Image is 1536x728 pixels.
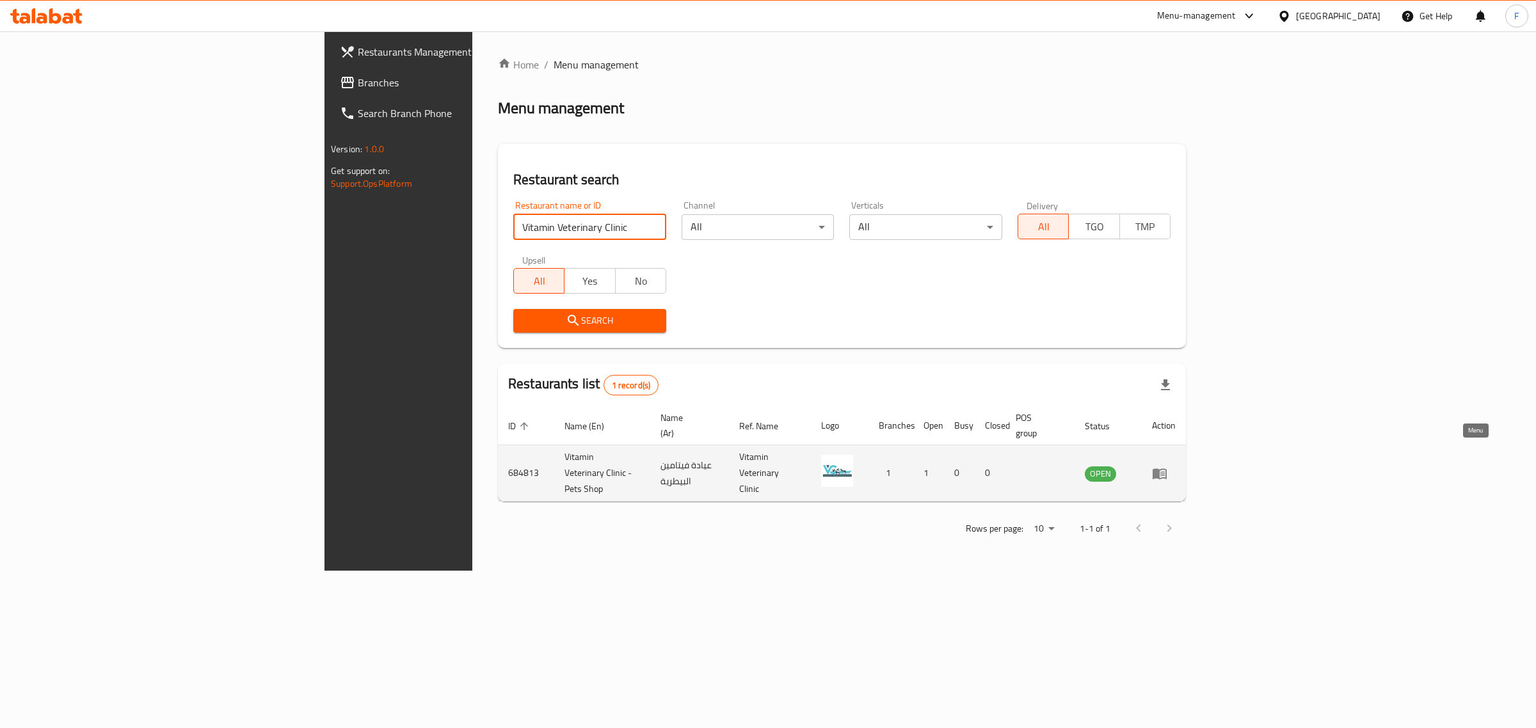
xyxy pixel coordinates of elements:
div: Total records count [604,375,659,395]
p: 1-1 of 1 [1080,521,1110,537]
td: Vitamin Veterinary Clinic [729,445,811,502]
th: Action [1142,406,1186,445]
span: Name (En) [564,418,621,434]
td: عيادة فيتامين البيطرية [650,445,729,502]
a: Support.OpsPlatform [331,175,412,192]
span: Search [524,313,656,329]
span: F [1514,9,1519,23]
span: Get support on: [331,162,390,179]
label: Delivery [1027,201,1059,210]
span: TGO [1074,218,1114,236]
nav: breadcrumb [498,57,1186,72]
span: TMP [1125,218,1165,236]
span: All [519,272,559,290]
div: Rows per page: [1028,519,1059,539]
img: Vitamin Veterinary Clinic - Pets Shop [821,455,853,487]
button: TMP [1119,214,1171,239]
span: Ref. Name [739,418,795,434]
th: Open [913,406,944,445]
div: Menu-management [1157,8,1236,24]
a: Branches [330,67,581,98]
span: 1.0.0 [364,141,384,157]
span: Restaurants Management [358,44,571,59]
td: Vitamin Veterinary Clinic - Pets Shop [554,445,650,502]
span: All [1023,218,1064,236]
th: Busy [944,406,975,445]
span: ID [508,418,532,434]
td: 1 [868,445,913,502]
button: TGO [1068,214,1119,239]
div: All [849,214,1002,240]
button: All [1018,214,1069,239]
a: Search Branch Phone [330,98,581,129]
p: Rows per page: [966,521,1023,537]
div: [GEOGRAPHIC_DATA] [1296,9,1380,23]
button: All [513,268,564,294]
input: Search for restaurant name or ID.. [513,214,666,240]
button: No [615,268,666,294]
button: Search [513,309,666,333]
span: Status [1085,418,1126,434]
th: Logo [811,406,868,445]
th: Branches [868,406,913,445]
span: Version: [331,141,362,157]
span: POS group [1016,410,1059,441]
span: Search Branch Phone [358,106,571,121]
span: Branches [358,75,571,90]
h2: Restaurants list [508,374,659,395]
span: Menu management [554,57,639,72]
span: 1 record(s) [604,379,659,392]
td: 0 [975,445,1005,502]
table: enhanced table [498,406,1186,502]
th: Closed [975,406,1005,445]
td: 0 [944,445,975,502]
div: OPEN [1085,466,1116,482]
h2: Restaurant search [513,170,1171,189]
div: All [682,214,835,240]
div: Export file [1150,370,1181,400]
label: Upsell [522,255,546,264]
td: 1 [913,445,944,502]
span: No [621,272,661,290]
span: Name (Ar) [660,410,714,441]
span: Yes [570,272,610,290]
span: OPEN [1085,466,1116,481]
button: Yes [564,268,615,294]
a: Restaurants Management [330,36,581,67]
